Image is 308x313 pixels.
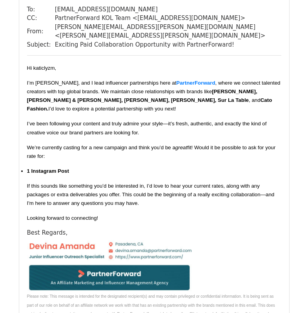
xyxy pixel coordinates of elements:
td: Exciting Paid Collaboration Opportunity with PartnerForward! [55,40,281,49]
span: Hi katiclyzm, [27,65,56,71]
span: We’re currently casting for a new campaign and think you’d be a [27,145,175,150]
span: I’d love to explore a potential partnership with you next! [48,106,176,112]
td: To: [27,5,55,14]
td: Subject: [27,40,55,49]
span: fit! Would it be possible to ask for your rate for: [27,145,276,159]
span: , where we connect talented creators with top global brands. We maintain close relationships with... [27,80,281,94]
td: [PERSON_NAME][EMAIL_ADDRESS][PERSON_NAME][DOMAIN_NAME] < [PERSON_NAME][EMAIL_ADDRESS][PERSON_NAME... [55,23,281,40]
span: If this sounds like something you’d be interested in, I’d love to hear your current rates, along ... [27,183,275,206]
span: I’ve been following your content and truly admire your style—it’s fresh, authentic, and exactly t... [27,121,267,135]
span: great [175,145,187,150]
td: From: [27,23,55,40]
span: [PERSON_NAME], [PERSON_NAME] & [PERSON_NAME], [PERSON_NAME], [PERSON_NAME], Sur La Table [27,89,257,103]
iframe: Chat Widget [269,275,308,313]
span: Looking forward to connecting! [27,215,98,221]
td: [EMAIL_ADDRESS][DOMAIN_NAME] [55,5,281,14]
td: CC: [27,14,55,23]
span: I’m [PERSON_NAME], and I lead influencer partnerships here at [27,80,177,86]
b: 1 Instagram Post [27,168,69,174]
td: PartnerForward KOL Team < [EMAIL_ADDRESS][DOMAIN_NAME] > [55,14,281,23]
span: , and [249,97,261,103]
img: AIorK4wQ0PFmOY--t6c62do29wKXt7i4xlPGaEZTUMUgfaW-GNIH3K6qe4_6_wAoeczYnolZFixwBlgW7Dcb [27,237,192,291]
a: PartnerForward [176,80,215,86]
